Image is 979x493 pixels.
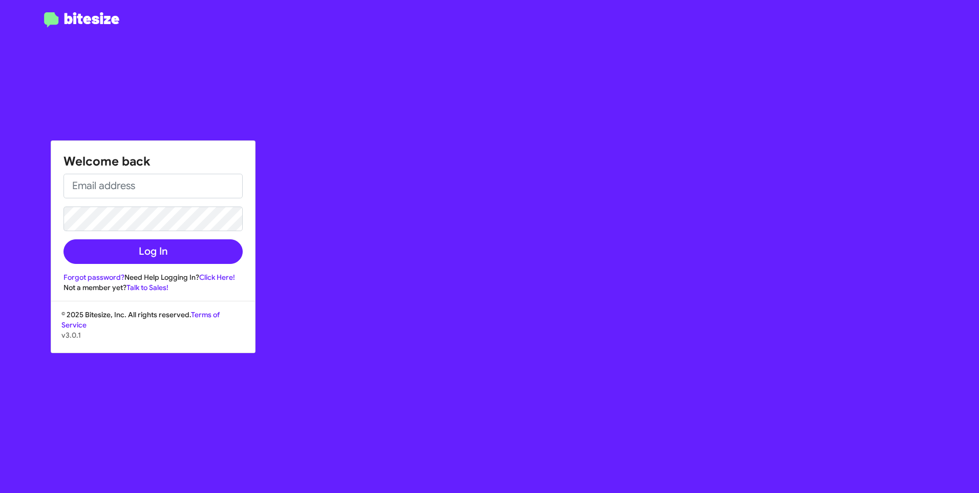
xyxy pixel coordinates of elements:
input: Email address [63,174,243,198]
p: v3.0.1 [61,330,245,340]
a: Terms of Service [61,310,220,330]
a: Talk to Sales! [126,283,168,292]
button: Log In [63,239,243,264]
a: Click Here! [199,273,235,282]
div: Need Help Logging In? [63,272,243,282]
a: Forgot password? [63,273,124,282]
h1: Welcome back [63,153,243,170]
div: © 2025 Bitesize, Inc. All rights reserved. [51,310,255,353]
div: Not a member yet? [63,282,243,293]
